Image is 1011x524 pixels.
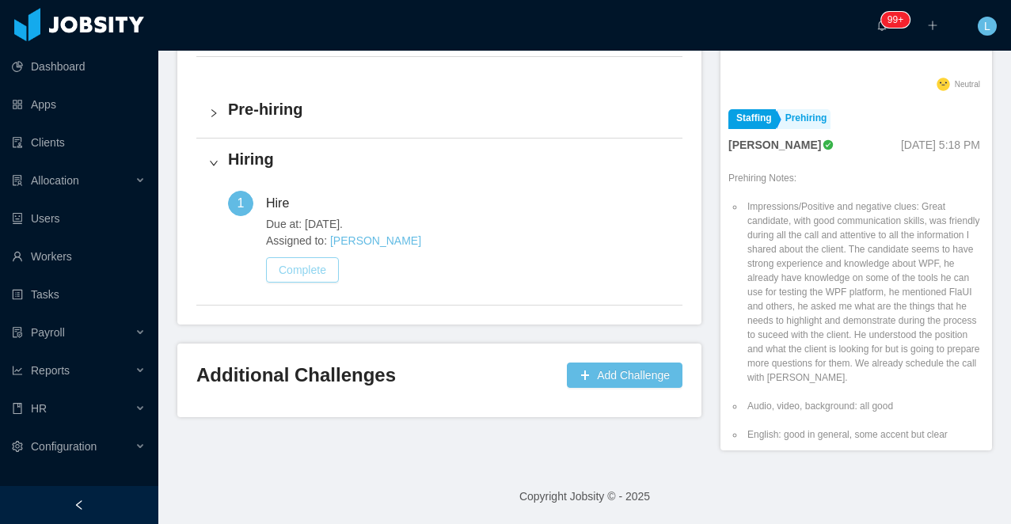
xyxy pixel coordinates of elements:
[209,108,219,118] i: icon: right
[196,363,561,388] h3: Additional Challenges
[12,89,146,120] a: icon: appstoreApps
[12,365,23,376] i: icon: line-chart
[330,234,421,247] a: [PERSON_NAME]
[228,148,670,170] h4: Hiring
[728,109,776,129] a: Staffing
[228,98,670,120] h4: Pre-hiring
[881,12,910,28] sup: 576
[744,427,984,456] li: English: good in general, some accent but clear communication and good vocabulary. B2
[567,363,682,388] button: icon: plusAdd Challenge
[238,196,245,210] span: 1
[927,20,938,31] i: icon: plus
[12,203,146,234] a: icon: robotUsers
[31,326,65,339] span: Payroll
[777,109,831,129] a: Prehiring
[12,51,146,82] a: icon: pie-chartDashboard
[984,17,990,36] span: L
[266,216,670,233] span: Due at: [DATE].
[31,364,70,377] span: Reports
[12,403,23,414] i: icon: book
[266,257,339,283] button: Complete
[12,175,23,186] i: icon: solution
[266,233,670,249] span: Assigned to:
[31,440,97,453] span: Configuration
[266,191,302,216] div: Hire
[31,402,47,415] span: HR
[31,174,79,187] span: Allocation
[12,441,23,452] i: icon: setting
[266,264,339,276] a: Complete
[209,158,219,168] i: icon: right
[196,89,682,138] div: icon: rightPre-hiring
[744,399,984,413] li: Audio, video, background: all good
[955,80,980,89] span: Neutral
[12,327,23,338] i: icon: file-protect
[12,127,146,158] a: icon: auditClients
[158,469,1011,524] footer: Copyright Jobsity © - 2025
[12,279,146,310] a: icon: profileTasks
[876,20,887,31] i: icon: bell
[901,139,980,151] span: [DATE] 5:18 PM
[728,139,821,151] strong: [PERSON_NAME]
[744,199,984,385] li: Impressions/Positive and negative clues: Great candidate, with good communication skills, was fri...
[196,139,682,188] div: icon: rightHiring
[12,241,146,272] a: icon: userWorkers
